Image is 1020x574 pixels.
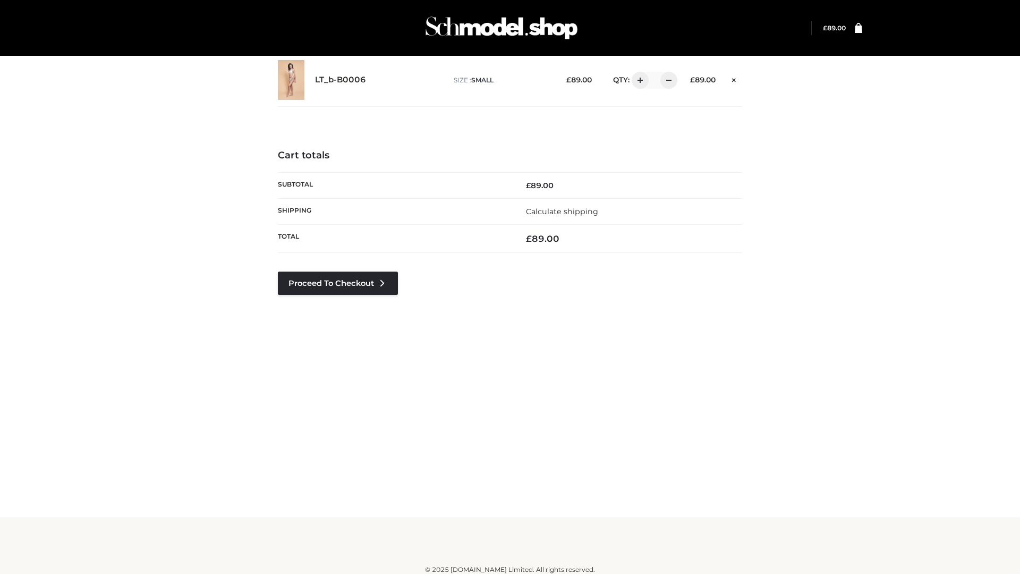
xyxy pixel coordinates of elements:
th: Shipping [278,198,510,224]
a: Proceed to Checkout [278,272,398,295]
span: £ [566,75,571,84]
span: £ [526,233,532,244]
bdi: 89.00 [690,75,716,84]
bdi: 89.00 [823,24,846,32]
th: Subtotal [278,172,510,198]
a: Remove this item [726,72,742,86]
h4: Cart totals [278,150,742,162]
a: LT_b-B0006 [315,75,366,85]
bdi: 89.00 [526,181,554,190]
a: £89.00 [823,24,846,32]
bdi: 89.00 [526,233,559,244]
span: £ [526,181,531,190]
p: size : [454,75,550,85]
div: QTY: [602,72,674,89]
th: Total [278,225,510,253]
span: £ [823,24,827,32]
bdi: 89.00 [566,75,592,84]
span: SMALL [471,76,494,84]
img: Schmodel Admin 964 [422,7,581,49]
img: LT_b-B0006 - SMALL [278,60,304,100]
a: Calculate shipping [526,207,598,216]
span: £ [690,75,695,84]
